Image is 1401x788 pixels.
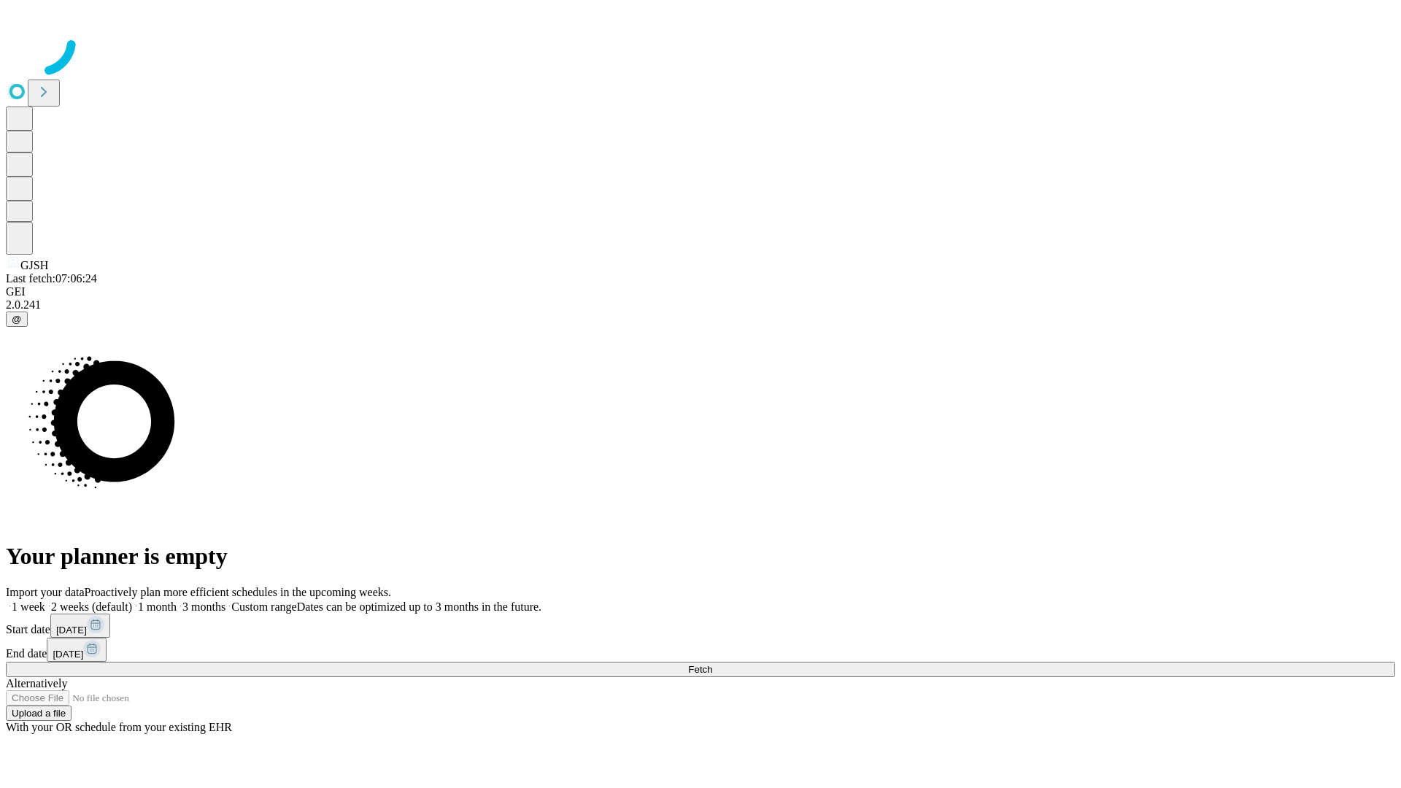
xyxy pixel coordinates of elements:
[51,600,132,613] span: 2 weeks (default)
[6,721,232,733] span: With your OR schedule from your existing EHR
[6,677,67,689] span: Alternatively
[182,600,225,613] span: 3 months
[138,600,177,613] span: 1 month
[6,543,1395,570] h1: Your planner is empty
[6,614,1395,638] div: Start date
[53,649,83,660] span: [DATE]
[231,600,296,613] span: Custom range
[6,312,28,327] button: @
[6,638,1395,662] div: End date
[297,600,541,613] span: Dates can be optimized up to 3 months in the future.
[85,586,391,598] span: Proactively plan more efficient schedules in the upcoming weeks.
[50,614,110,638] button: [DATE]
[6,298,1395,312] div: 2.0.241
[12,314,22,325] span: @
[12,600,45,613] span: 1 week
[6,285,1395,298] div: GEI
[47,638,107,662] button: [DATE]
[6,706,72,721] button: Upload a file
[20,259,48,271] span: GJSH
[56,625,87,636] span: [DATE]
[6,272,97,285] span: Last fetch: 07:06:24
[6,662,1395,677] button: Fetch
[688,664,712,675] span: Fetch
[6,586,85,598] span: Import your data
